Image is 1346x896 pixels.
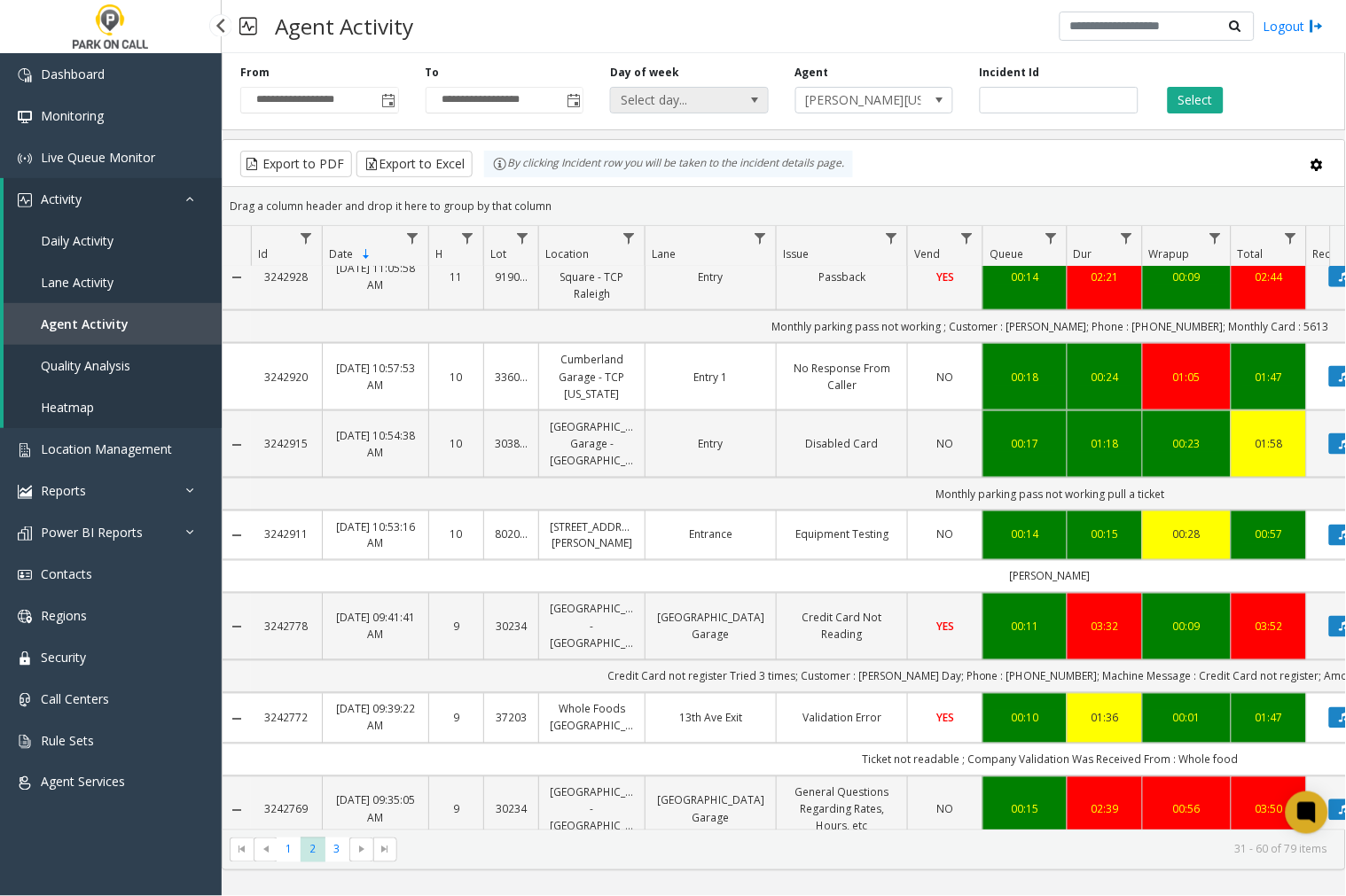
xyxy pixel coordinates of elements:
div: 00:17 [994,435,1056,452]
a: Heatmap [4,386,222,428]
a: Entry [656,435,765,452]
span: Lane Activity [41,274,113,291]
img: pageIcon [239,4,257,48]
span: Page 1 [277,838,301,861]
a: Collapse Details [223,620,251,635]
span: Total [1238,246,1264,261]
span: [PERSON_NAME][US_STATE] [796,88,921,113]
a: Whole Foods [GEOGRAPHIC_DATA] [550,701,634,735]
a: Quality Analysis [4,345,222,386]
a: 30234 [495,801,528,818]
a: 3242772 [262,710,311,727]
span: Issue [783,246,809,261]
span: Live Queue Monitor [41,149,155,166]
div: 01:18 [1078,435,1131,452]
a: H Filter Menu [456,226,480,250]
span: YES [936,269,954,284]
span: Go to the first page [230,838,254,862]
a: 30234 [495,619,528,635]
span: H [435,246,443,261]
a: [GEOGRAPHIC_DATA] - [GEOGRAPHIC_DATA] [550,784,634,836]
img: 'icon' [18,152,32,166]
a: 03:50 [1242,801,1295,818]
a: Id Filter Menu [294,226,318,250]
a: Lane Activity [4,261,222,303]
img: 'icon' [18,651,32,666]
a: 01:47 [1242,710,1295,727]
a: 02:44 [1242,269,1295,285]
span: Select day... [611,88,736,113]
button: Select [1168,87,1224,113]
span: Dashboard [41,66,105,82]
label: To [426,65,440,81]
span: Page 2 [301,838,325,861]
span: Lane [652,246,676,261]
button: Export to Excel [356,151,473,177]
a: YES [919,710,972,727]
label: Agent [795,65,829,81]
a: CCU/Charter Square - TCP Raleigh [550,251,634,302]
a: 00:14 [994,269,1056,285]
a: Entrance [656,526,765,543]
a: NO [919,526,972,543]
a: 37203 [495,710,528,727]
span: Go to the previous page [254,838,278,862]
a: Lot Filter Menu [511,226,535,250]
a: Collapse Details [223,804,251,818]
img: logout [1310,17,1324,35]
span: Agent Services [41,774,125,791]
a: [DATE] 11:05:58 AM [333,260,418,293]
a: Issue Filter Menu [880,226,904,250]
a: 802069 [495,526,528,543]
a: 03:52 [1242,619,1295,635]
div: 00:24 [1078,369,1131,386]
a: Collapse Details [223,529,251,543]
a: No Response From Caller [787,360,896,393]
div: 00:57 [1242,526,1295,543]
a: 00:15 [994,801,1056,818]
span: Call Centers [41,690,109,707]
img: 'icon' [18,443,32,457]
span: Go to the next page [355,843,369,857]
a: Validation Error [787,710,896,727]
a: Agent Activity [4,303,222,345]
a: 00:11 [994,619,1056,635]
a: 00:01 [1154,710,1220,727]
span: Daily Activity [41,232,113,249]
a: 02:21 [1078,269,1131,285]
a: 10 [440,435,473,452]
a: [GEOGRAPHIC_DATA] Garage - [GEOGRAPHIC_DATA] [550,418,634,470]
div: 01:36 [1078,710,1131,727]
a: NO [919,435,972,452]
div: Drag a column header and drop it here to group by that column [223,191,1345,222]
div: 02:39 [1078,801,1131,818]
a: Entry [656,269,765,285]
a: 00:10 [994,710,1056,727]
a: Cumberland Garage - TCP [US_STATE] [550,351,634,402]
span: Reports [41,482,86,499]
a: 00:28 [1154,526,1220,543]
h3: Agent Activity [266,4,422,48]
span: NO [937,370,954,385]
a: 10 [440,526,473,543]
div: 01:58 [1242,435,1295,452]
div: 00:09 [1154,269,1220,285]
label: From [240,65,270,81]
span: Page 3 [325,838,349,861]
span: YES [936,619,954,635]
span: Vend [914,246,940,261]
span: Sortable [359,247,373,261]
div: 00:15 [1078,526,1131,543]
a: [DATE] 10:54:38 AM [333,427,418,461]
img: 'icon' [18,110,32,124]
img: 'icon' [18,568,32,582]
span: Go to the previous page [259,843,273,857]
a: 13th Ave Exit [656,710,765,727]
a: Daily Activity [4,220,222,261]
a: 01:05 [1154,369,1220,386]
